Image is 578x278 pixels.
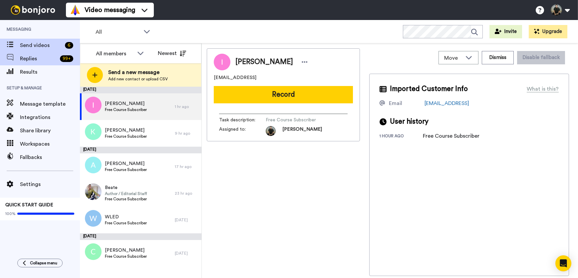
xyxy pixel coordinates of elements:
span: [PERSON_NAME] [105,127,147,134]
img: dbb43e74-4438-4751-bed8-fc882dc9d16e-1616669848.jpg [266,126,276,136]
div: [DATE] [80,87,201,93]
button: Upgrade [529,25,567,38]
span: Move [444,54,462,62]
div: 1 hr ago [175,104,198,109]
button: Newest [153,47,191,60]
div: 23 hr ago [175,191,198,196]
span: Free Course Subscriber [105,167,147,172]
span: Results [20,68,80,76]
div: [DATE] [80,147,201,153]
span: [PERSON_NAME] [105,100,147,107]
span: WLED [105,214,147,220]
span: Collapse menu [30,260,57,266]
span: Share library [20,127,80,135]
img: bj-logo-header-white.svg [8,5,58,15]
span: Fallbacks [20,153,80,161]
span: [PERSON_NAME] [282,126,322,136]
span: Add new contact or upload CSV [108,76,168,82]
button: Collapse menu [17,259,63,267]
span: Integrations [20,113,80,121]
button: Disable fallback [517,51,565,64]
img: a.png [85,157,102,173]
span: Assigned to: [219,126,266,136]
span: Replies [20,55,57,63]
span: Free Course Subscriber [105,134,147,139]
span: Free Course Subscriber [105,254,147,259]
span: [EMAIL_ADDRESS] [214,74,256,81]
div: Open Intercom Messenger [555,255,571,271]
div: What is this? [527,85,559,93]
img: k.png [85,123,102,140]
span: [PERSON_NAME] [235,57,293,67]
span: Send a new message [108,68,168,76]
span: Workspaces [20,140,80,148]
img: i.png [85,97,102,113]
div: All members [96,50,134,58]
span: Task description : [219,117,266,123]
a: [EMAIL_ADDRESS] [425,101,469,106]
div: 6 [65,42,73,49]
span: Settings [20,180,80,188]
div: Email [389,99,402,107]
div: [DATE] [175,217,198,223]
div: Free Course Subscriber [423,132,479,140]
img: vm-color.svg [70,5,81,15]
button: Record [214,86,353,103]
span: Imported Customer Info [390,84,468,94]
div: 17 hr ago [175,164,198,169]
img: c.png [85,243,102,260]
button: Invite [489,25,522,38]
span: Message template [20,100,80,108]
div: 1 hour ago [380,133,423,140]
span: All [96,28,140,36]
div: 9 hr ago [175,131,198,136]
span: Author / Editorial Staff [105,191,147,196]
span: [PERSON_NAME] [105,247,147,254]
img: Image of Ian [214,54,230,70]
button: Dismiss [482,51,514,64]
img: 49b19c95-f8b0-4a90-aaf1-f438554bcd2f.jpg [85,183,102,200]
div: [DATE] [175,251,198,256]
span: Free Course Subscriber [266,117,329,123]
div: [DATE] [80,233,201,240]
span: Free Course Subscriber [105,196,147,202]
span: Beate [105,184,147,191]
span: [PERSON_NAME] [105,160,147,167]
span: 100% [5,211,16,216]
span: Free Course Subscriber [105,107,147,112]
span: Free Course Subscriber [105,220,147,226]
span: QUICK START GUIDE [5,203,53,207]
div: 99 + [60,55,73,62]
img: w.png [85,210,102,227]
span: User history [390,117,429,127]
span: Video messaging [85,5,135,15]
span: Send videos [20,41,62,49]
